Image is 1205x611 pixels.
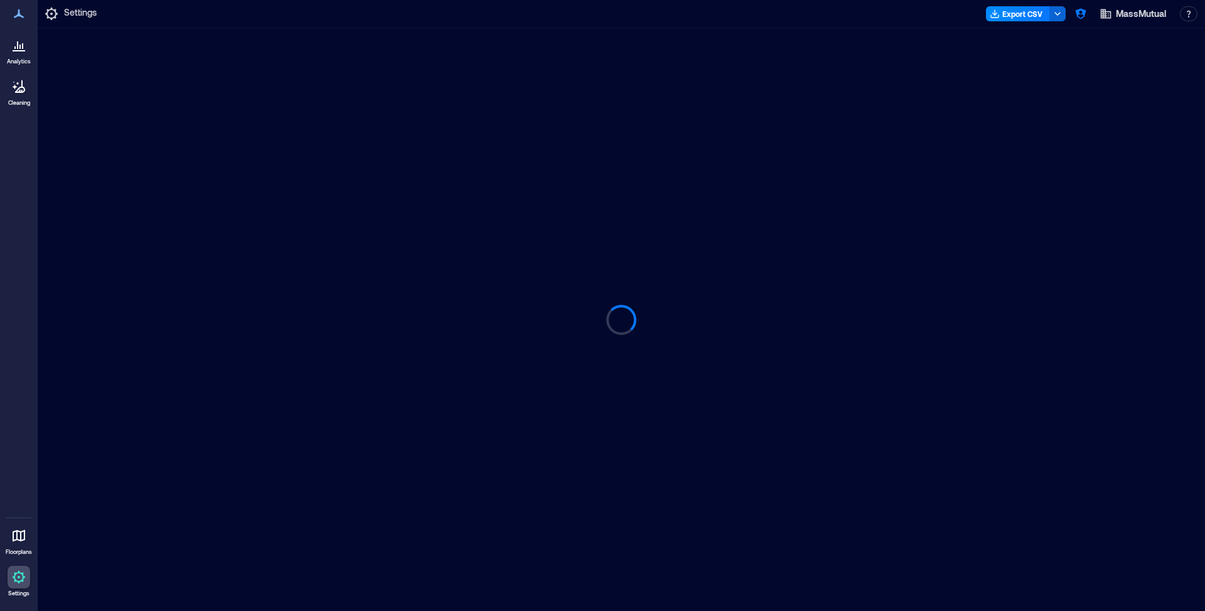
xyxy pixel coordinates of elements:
a: Settings [4,562,34,601]
p: Analytics [7,58,31,65]
p: Settings [8,590,29,597]
p: Settings [64,6,97,21]
a: Floorplans [2,521,36,560]
p: Floorplans [6,548,32,556]
a: Cleaning [3,72,35,110]
button: MassMutual [1096,4,1170,24]
button: Export CSV [986,6,1050,21]
span: MassMutual [1116,8,1166,20]
a: Analytics [3,30,35,69]
p: Cleaning [8,99,30,107]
